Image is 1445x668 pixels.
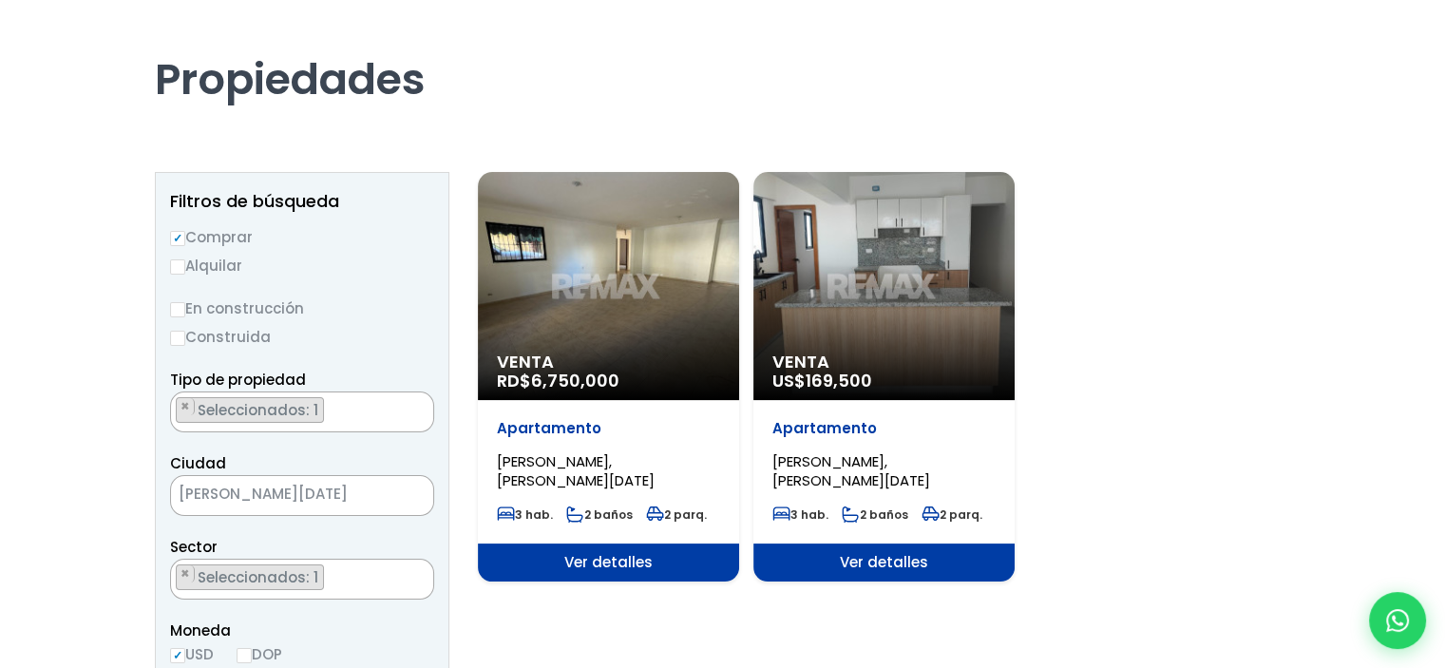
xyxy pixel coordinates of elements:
span: SANTO DOMINGO DE GUZMÁN [170,475,434,516]
span: Seleccionados: 1 [196,400,323,420]
span: × [413,398,423,415]
button: Remove item [177,398,195,415]
span: × [181,565,190,582]
input: USD [170,648,185,663]
label: USD [170,642,214,666]
span: 169,500 [806,369,872,392]
a: Venta RD$6,750,000 Apartamento [PERSON_NAME], [PERSON_NAME][DATE] 3 hab. 2 baños 2 parq. Ver deta... [478,172,739,582]
input: En construcción [170,302,185,317]
label: DOP [237,642,282,666]
span: Seleccionados: 1 [196,567,323,587]
label: En construcción [170,296,434,320]
label: Comprar [170,225,434,249]
span: 6,750,000 [531,369,619,392]
textarea: Search [171,392,181,433]
p: Apartamento [772,419,996,438]
input: Comprar [170,231,185,246]
label: Alquilar [170,254,434,277]
span: Tipo de propiedad [170,370,306,390]
h1: Propiedades [155,1,1291,105]
span: SANTO DOMINGO DE GUZMÁN [171,481,386,507]
span: Moneda [170,619,434,642]
button: Remove item [177,565,195,582]
span: Ver detalles [753,544,1015,582]
span: Ciudad [170,453,226,473]
input: Construida [170,331,185,346]
span: RD$ [497,369,619,392]
span: 3 hab. [497,506,553,523]
span: × [181,398,190,415]
span: 2 parq. [646,506,707,523]
input: Alquilar [170,259,185,275]
p: Apartamento [497,419,720,438]
span: [PERSON_NAME], [PERSON_NAME][DATE] [497,451,655,490]
textarea: Search [171,560,181,601]
span: × [405,487,414,505]
span: × [413,565,423,582]
button: Remove all items [386,481,414,511]
span: 2 parq. [922,506,982,523]
span: Venta [497,353,720,372]
span: 3 hab. [772,506,828,523]
a: Venta US$169,500 Apartamento [PERSON_NAME], [PERSON_NAME][DATE] 3 hab. 2 baños 2 parq. Ver detalles [753,172,1015,582]
span: US$ [772,369,872,392]
span: 2 baños [566,506,633,523]
span: Sector [170,537,218,557]
span: Ver detalles [478,544,739,582]
input: DOP [237,648,252,663]
button: Remove all items [412,397,424,416]
li: APARTAMENTO [176,397,324,423]
span: Venta [772,353,996,372]
label: Construida [170,325,434,349]
button: Remove all items [412,564,424,583]
h2: Filtros de búsqueda [170,192,434,211]
span: 2 baños [842,506,908,523]
span: [PERSON_NAME], [PERSON_NAME][DATE] [772,451,930,490]
li: DON HONORIO [176,564,324,590]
